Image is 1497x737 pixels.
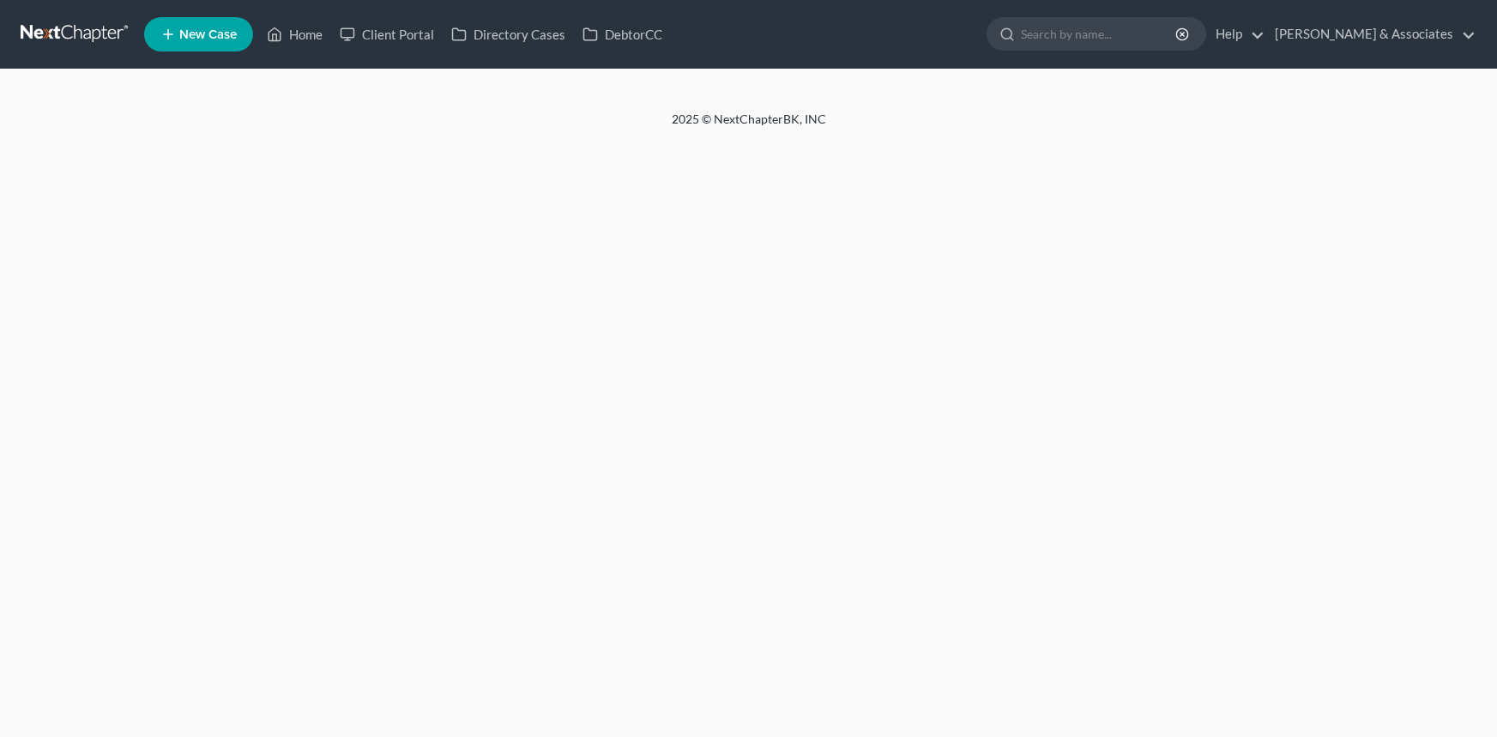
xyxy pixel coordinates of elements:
[574,19,671,50] a: DebtorCC
[443,19,574,50] a: Directory Cases
[260,111,1238,142] div: 2025 © NextChapterBK, INC
[1207,19,1265,50] a: Help
[1021,18,1178,50] input: Search by name...
[179,28,237,41] span: New Case
[331,19,443,50] a: Client Portal
[1266,19,1476,50] a: [PERSON_NAME] & Associates
[258,19,331,50] a: Home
